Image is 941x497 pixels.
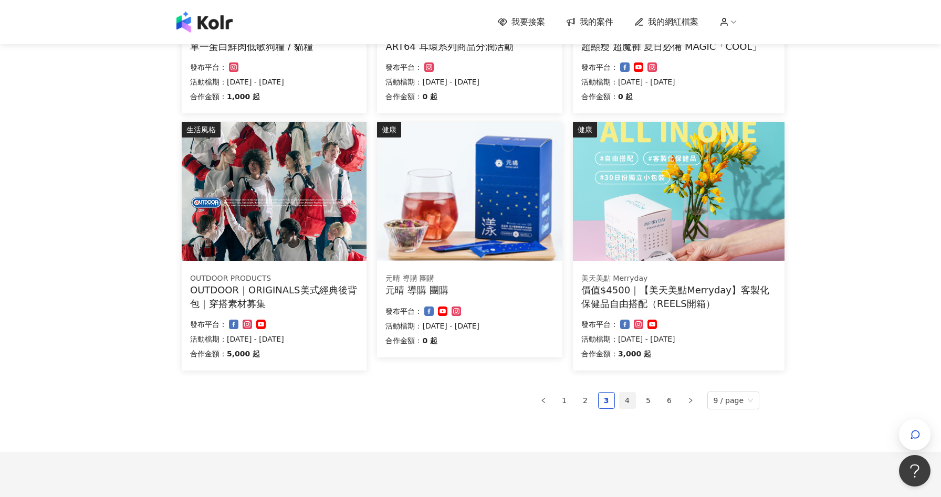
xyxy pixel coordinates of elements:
[385,273,553,284] div: 元晴 導購 團購
[598,392,615,409] li: 3
[641,393,656,408] a: 5
[573,122,597,138] div: 健康
[577,392,594,409] li: 2
[511,16,545,28] span: 我要接案
[190,90,227,103] p: 合作金額：
[190,76,358,88] p: 活動檔期：[DATE] - [DATE]
[377,122,562,261] img: 漾漾神｜活力莓果康普茶沖泡粉
[714,392,754,409] span: 9 / page
[581,347,618,360] p: 合作金額：
[581,90,618,103] p: 合作金額：
[385,40,553,53] div: ART64 耳環系列商品分潤活動
[227,90,260,103] p: 1,000 起
[618,347,651,360] p: 3,000 起
[182,122,367,261] img: 【OUTDOOR】ORIGINALS美式經典後背包M
[662,393,677,408] a: 6
[620,393,635,408] a: 4
[190,273,358,284] div: OUTDOOR PRODUCTS
[618,90,633,103] p: 0 起
[385,61,422,73] p: 發布平台：
[190,40,358,53] div: 單一蛋白鮮肉低敏狗糧 / 貓糧
[377,122,401,138] div: 健康
[581,61,618,73] p: 發布平台：
[899,455,930,487] iframe: Help Scout Beacon - Open
[634,16,698,28] a: 我的網紅檔案
[682,392,699,409] button: right
[385,76,553,88] p: 活動檔期：[DATE] - [DATE]
[422,334,437,347] p: 0 起
[385,334,422,347] p: 合作金額：
[661,392,678,409] li: 6
[190,333,358,345] p: 活動檔期：[DATE] - [DATE]
[385,305,422,318] p: 發布平台：
[535,392,552,409] button: left
[581,283,776,310] div: 價值$4500｜【美天美點Merryday】客製化保健品自由搭配（REELS開箱）
[385,90,422,103] p: 合作金額：
[707,392,760,409] div: Page Size
[648,16,698,28] span: 我的網紅檔案
[190,61,227,73] p: 發布平台：
[581,273,776,284] div: 美天美點 Merryday
[385,320,553,332] p: 活動檔期：[DATE] - [DATE]
[190,283,358,310] div: OUTDOOR｜ORIGINALS美式經典後背包｜穿搭素材募集
[557,393,572,408] a: 1
[640,392,657,409] li: 5
[599,393,614,408] a: 3
[385,283,553,297] div: 元晴 導購 團購
[687,397,694,404] span: right
[578,393,593,408] a: 2
[581,76,776,88] p: 活動檔期：[DATE] - [DATE]
[566,16,613,28] a: 我的案件
[682,392,699,409] li: Next Page
[619,392,636,409] li: 4
[182,122,221,138] div: 生活風格
[556,392,573,409] li: 1
[190,318,227,331] p: 發布平台：
[227,347,260,360] p: 5,000 起
[535,392,552,409] li: Previous Page
[540,397,547,404] span: left
[580,16,613,28] span: 我的案件
[581,40,776,53] div: 超顯瘦 超魔褲 夏日必備 MAGIC「COOL」
[176,12,233,33] img: logo
[190,347,227,360] p: 合作金額：
[422,90,437,103] p: 0 起
[581,333,776,345] p: 活動檔期：[DATE] - [DATE]
[498,16,545,28] a: 我要接案
[581,318,618,331] p: 發布平台：
[573,122,785,261] img: 客製化保健食品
